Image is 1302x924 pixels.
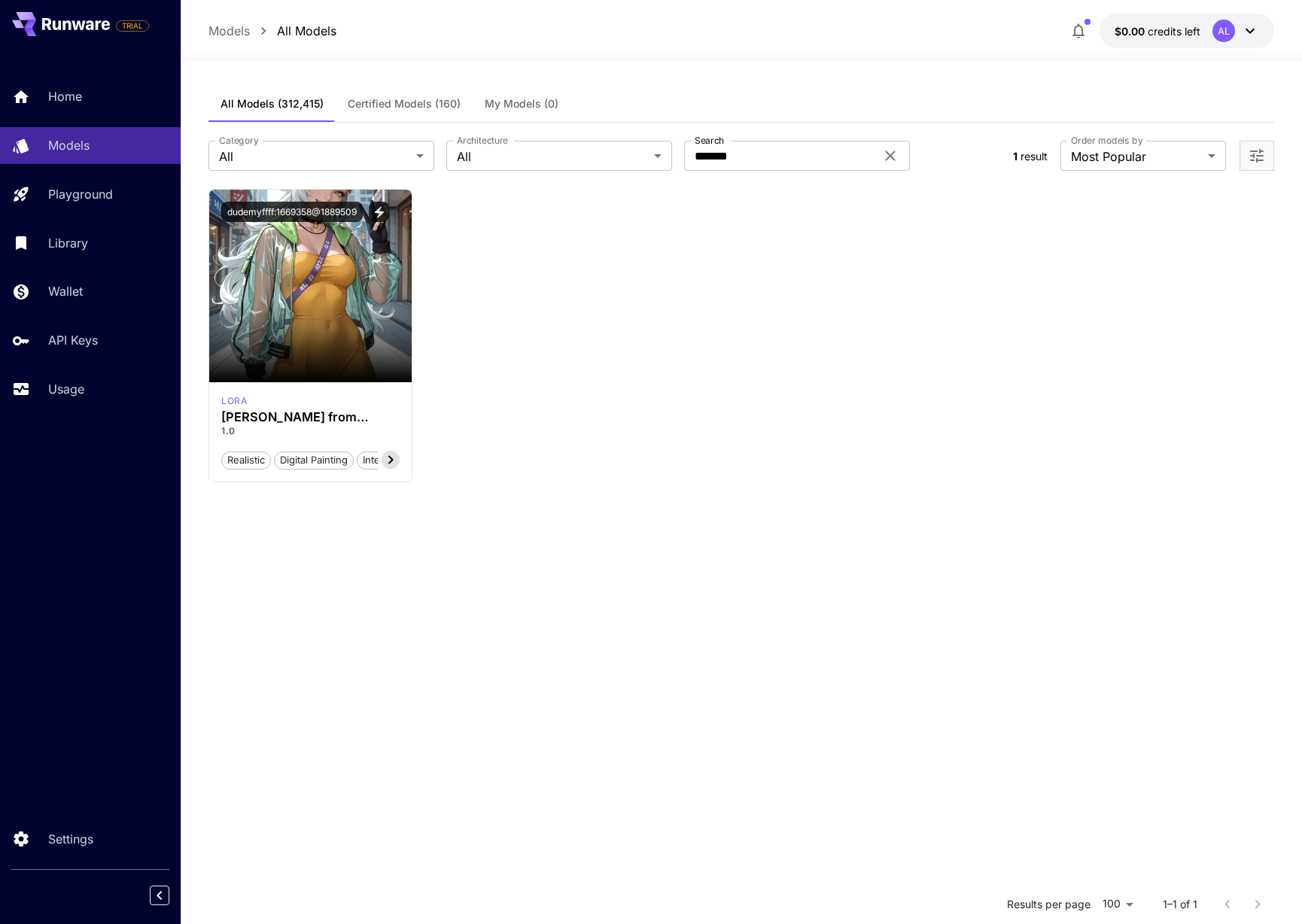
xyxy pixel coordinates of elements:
[48,136,90,154] p: Models
[221,202,363,222] button: dudemyffff:1669358@1889509
[48,331,98,349] p: API Keys
[208,22,250,40] a: Models
[1100,14,1274,48] button: $0.00AL
[117,20,148,32] span: TRIAL
[457,147,648,166] span: All
[1148,25,1200,38] span: credits left
[161,882,181,909] div: Collapse sidebar
[457,134,508,147] label: Architecture
[357,453,401,468] span: Interior
[221,410,399,424] h3: [PERSON_NAME] from Dislyte
[221,450,271,470] button: Realistic
[1013,150,1018,163] span: 1
[116,17,149,35] span: Add your payment card to enable full platform functionality.
[221,410,399,424] div: Mona from Dislyte
[1212,20,1235,42] div: AL
[219,134,259,147] label: Category
[221,97,324,111] span: All Models (312,415)
[48,282,83,300] p: Wallet
[1163,897,1197,912] p: 1–1 of 1
[275,453,353,468] span: Digital Painting
[1021,150,1048,163] span: result
[357,450,402,470] button: Interior
[695,134,724,147] label: Search
[1097,893,1139,915] div: 100
[1248,147,1266,166] button: Open more filters
[274,450,354,470] button: Digital Painting
[1007,897,1091,912] p: Results per page
[48,87,82,105] p: Home
[219,147,410,166] span: All
[1115,25,1148,38] span: $0.00
[208,22,336,40] nav: breadcrumb
[1071,134,1142,147] label: Order models by
[150,886,169,905] button: Collapse sidebar
[48,830,93,848] p: Settings
[48,234,88,252] p: Library
[222,453,270,468] span: Realistic
[369,202,389,222] button: View trigger words
[221,424,399,438] p: 1.0
[221,394,247,408] div: SDXL 1.0
[221,394,247,408] p: lora
[1115,23,1200,39] div: $0.00
[48,380,84,398] p: Usage
[485,97,558,111] span: My Models (0)
[48,185,113,203] p: Playground
[1071,147,1202,166] span: Most Popular
[277,22,336,40] a: All Models
[348,97,461,111] span: Certified Models (160)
